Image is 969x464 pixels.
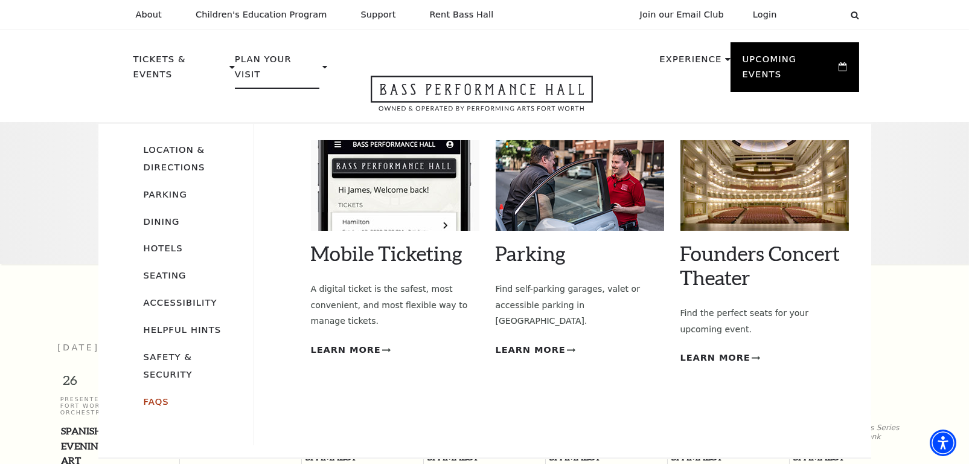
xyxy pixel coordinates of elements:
[743,52,836,89] p: Upcoming Events
[680,305,849,337] p: Find the perfect seats for your upcoming event.
[144,396,169,407] a: FAQs
[796,9,839,21] select: Select:
[496,343,575,358] a: Learn More Parking
[496,140,664,231] img: Parking
[235,52,319,89] p: Plan Your Visit
[680,350,760,366] a: Learn More Founders Concert Theater
[930,430,956,456] div: Accessibility Menu
[311,281,479,329] p: A digital ticket is the safest, most convenient, and most flexible way to manage tickets.
[196,10,327,20] p: Children's Education Program
[57,371,179,395] span: 26
[144,324,222,335] a: Helpful Hints
[57,343,100,352] span: [DATE]
[144,243,183,253] a: Hotels
[144,297,217,308] a: Accessibility
[144,270,187,280] a: Seating
[60,396,176,416] p: Presented By Fort Worth Symphony Orchestra
[659,52,721,74] p: Experience
[496,241,566,265] a: Parking
[136,10,162,20] p: About
[361,10,396,20] p: Support
[680,140,849,231] img: Founders Concert Theater
[144,352,193,379] a: Safety & Security
[311,343,391,358] a: Learn More Mobile Ticketing
[496,281,664,329] p: Find self-parking garages, valet or accessible parking in [GEOGRAPHIC_DATA].
[680,241,840,289] a: Founders Concert Theater
[144,144,205,172] a: Location & Directions
[144,189,187,199] a: Parking
[327,76,636,122] a: Open this option
[430,10,494,20] p: Rent Bass Hall
[311,140,479,231] img: Mobile Ticketing
[496,343,566,358] span: Learn More
[680,350,750,366] span: Learn More
[311,241,463,265] a: Mobile Ticketing
[144,216,180,227] a: Dining
[311,343,381,358] span: Learn More
[133,52,227,89] p: Tickets & Events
